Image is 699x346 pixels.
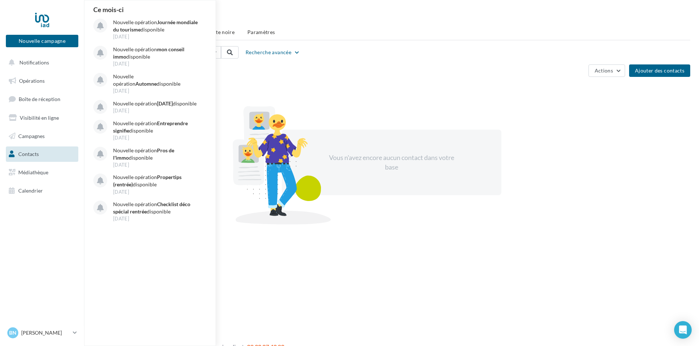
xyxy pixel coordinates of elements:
span: Visibilité en ligne [20,115,59,121]
span: Notifications [19,59,49,66]
span: Opérations [19,78,45,84]
span: Boîte de réception [19,96,60,102]
span: Liste noire [209,29,235,35]
button: Notifications [4,55,77,70]
button: Recherche avancée [243,48,303,57]
a: Contacts [4,146,80,162]
span: Actions [595,67,613,74]
a: Visibilité en ligne [4,110,80,126]
a: Bn [PERSON_NAME] [6,326,78,340]
button: Ajouter des contacts [629,64,690,77]
div: Open Intercom Messenger [674,321,692,339]
span: Contacts [18,151,39,157]
button: Nouvelle campagne [6,35,78,47]
a: Campagnes [4,129,80,144]
div: Vous n'avez encore aucun contact dans votre base [329,153,455,172]
span: Bn [9,329,16,336]
span: Médiathèque [18,169,48,175]
a: Médiathèque [4,165,80,180]
p: [PERSON_NAME] [21,329,70,336]
span: Calendrier [18,187,43,194]
a: Calendrier [4,183,80,198]
a: Boîte de réception [4,91,80,107]
span: Campagnes [18,133,45,139]
button: Actions [588,64,625,77]
h1: Contacts [93,12,690,23]
a: Opérations [4,73,80,89]
span: Paramètres [247,29,275,35]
